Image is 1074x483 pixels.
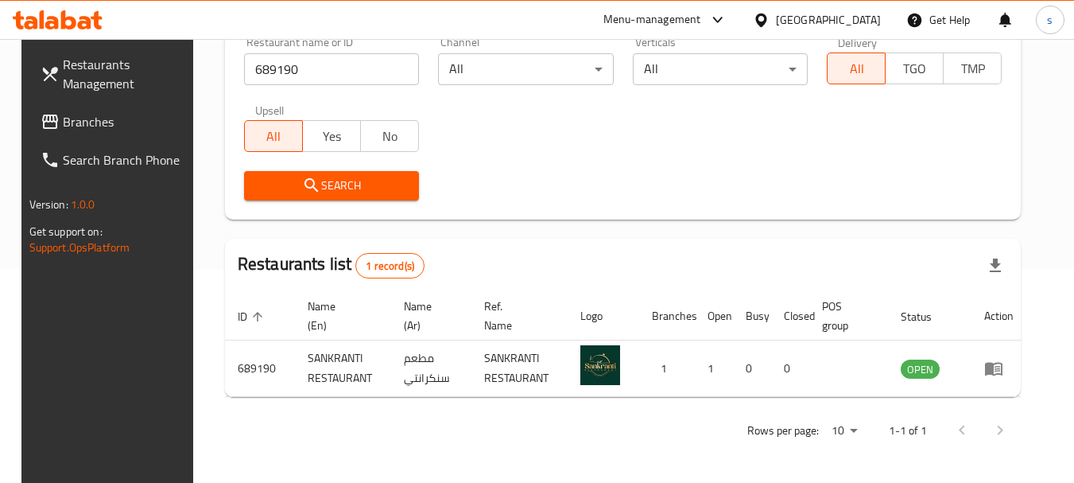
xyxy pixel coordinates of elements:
h2: Restaurants list [238,252,425,279]
span: OPEN [901,360,940,379]
div: [GEOGRAPHIC_DATA] [776,11,881,29]
td: مطعم سنكرانتي [391,341,471,397]
td: 0 [733,341,771,397]
span: Name (En) [308,297,372,335]
span: POS group [822,297,869,335]
span: Search [257,176,406,196]
div: Total records count [355,253,425,279]
a: Restaurants Management [28,45,201,103]
img: SANKRANTI RESTAURANT [580,345,620,385]
span: All [251,125,297,148]
span: Name (Ar) [404,297,452,335]
span: 1.0.0 [71,194,95,215]
td: 0 [771,341,809,397]
td: 1 [639,341,695,397]
td: 689190 [225,341,295,397]
label: Delivery [838,37,878,48]
th: Action [971,292,1026,341]
p: Rows per page: [747,421,819,441]
th: Logo [568,292,639,341]
button: TGO [885,53,944,84]
button: All [827,53,886,84]
span: Get support on: [29,221,103,242]
div: Menu [984,359,1014,378]
button: Search [244,171,419,201]
span: ID [238,307,268,326]
a: Support.OpsPlatform [29,237,130,258]
td: SANKRANTI RESTAURANT [471,341,568,397]
div: All [438,53,613,85]
button: No [360,120,419,152]
p: 1-1 of 1 [889,421,927,441]
span: 1 record(s) [356,259,424,274]
span: Yes [309,125,355,148]
th: Busy [733,292,771,341]
span: Search Branch Phone [63,150,188,169]
div: OPEN [901,360,940,379]
div: Menu-management [603,10,701,29]
span: Ref. Name [484,297,549,335]
span: s [1047,11,1053,29]
a: Branches [28,103,201,141]
td: 1 [695,341,733,397]
td: SANKRANTI RESTAURANT [295,341,391,397]
span: Version: [29,194,68,215]
table: enhanced table [225,292,1026,397]
label: Upsell [255,104,285,115]
button: Yes [302,120,361,152]
span: Branches [63,112,188,131]
th: Branches [639,292,695,341]
th: Open [695,292,733,341]
a: Search Branch Phone [28,141,201,179]
th: Closed [771,292,809,341]
span: Status [901,307,952,326]
div: Export file [976,247,1014,285]
span: No [367,125,413,148]
span: TGO [892,57,937,80]
span: All [834,57,879,80]
div: All [633,53,808,85]
div: Rows per page: [825,419,863,443]
span: Restaurants Management [63,55,188,93]
button: TMP [943,53,1002,84]
input: Search for restaurant name or ID.. [244,53,419,85]
span: TMP [950,57,995,80]
button: All [244,120,303,152]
